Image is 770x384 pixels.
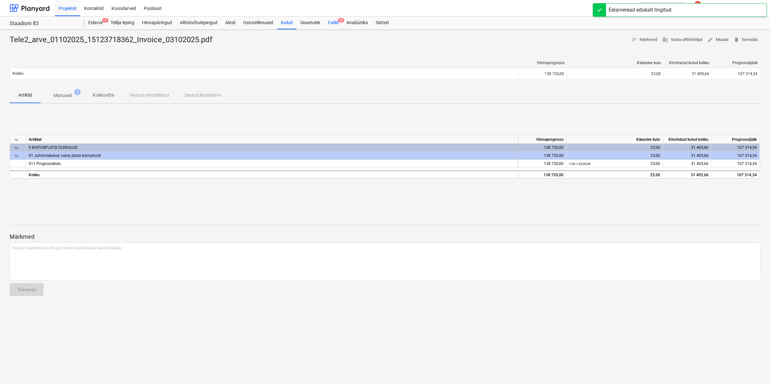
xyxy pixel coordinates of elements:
[277,16,296,29] a: Kulud
[518,170,566,178] div: 138 720,00
[338,18,344,23] span: 8
[707,37,713,43] span: edit
[731,35,760,45] button: Eemalda
[734,37,739,43] span: delete
[662,36,702,43] span: Vaata alltöövõtjat
[518,136,566,144] div: Hinnaprognoos
[29,152,515,159] div: 91 Juhtimiskulud, valve, platsi korrashoid
[691,161,708,166] span: 31 405,66
[10,233,760,241] p: Märkmed
[737,161,757,166] span: 107 314,34
[631,36,657,43] span: Märkmed
[93,92,114,99] p: Kokkuvõte
[631,37,637,43] span: notes
[570,72,661,76] div: 23,00
[13,144,20,152] span: keyboard_arrow_down
[663,170,711,178] div: 31 405,66
[29,161,61,166] span: 911 Prognooskulu
[711,152,760,160] div: 107 314,34
[84,16,107,29] div: Eelarve
[518,144,566,152] div: 138 720,00
[138,16,176,29] a: Hinnapäringud
[13,71,24,76] p: Kokku
[663,69,712,79] div: 31 405,66
[342,16,372,29] a: Analüütika
[17,92,33,99] p: Artiklid
[13,136,20,144] span: keyboard_arrow_down
[521,61,564,65] div: Hinnaprognoos
[518,152,566,160] div: 138 720,00
[629,35,660,45] button: Märkmed
[569,171,660,179] div: 23,00
[102,18,109,23] span: 7
[569,160,660,168] div: 23,00
[609,6,671,14] div: Eelarveread edukalt lingitud
[372,16,393,29] a: Sätted
[663,136,711,144] div: Kinnitatud kulud kokku
[324,16,342,29] a: Failid8
[663,144,711,152] div: 31 405,66
[176,16,221,29] a: Alltöövõtulepingud
[711,144,760,152] div: 107 314,34
[107,16,138,29] a: Tellija leping
[662,37,668,43] span: business
[10,20,77,27] div: Staadioni 83
[707,36,728,43] span: Muuda
[566,136,663,144] div: Käesolev kulu
[53,92,72,99] p: Manused
[738,72,757,76] span: 107 314,34
[239,16,277,29] a: Ostutellimused
[734,36,758,43] span: Eemalda
[74,89,81,95] span: 1
[221,16,239,29] a: Aktid
[711,136,760,144] div: Prognoosijääk
[663,152,711,160] div: 31 405,66
[84,16,107,29] a: Eelarve7
[569,162,591,166] small: 1,00 × 23,00 / tk
[569,144,660,152] div: 23,00
[518,160,566,168] div: 138 720,00
[10,35,217,45] div: Tele2_arve_01102025_15123718362_Invoice_03102025.pdf
[569,152,660,160] div: 23,00
[711,170,760,178] div: 107 314,34
[570,61,661,65] div: Käesolev kulu
[705,35,731,45] button: Muuda
[29,144,515,151] div: 9 EHITUSPLATSI ÜLDKULUD
[518,69,567,79] div: 138 720,00
[296,16,324,29] a: Sissetulek
[324,16,342,29] div: Failid
[660,35,705,45] button: Vaata alltöövõtjat
[715,61,758,65] div: Prognoosijääk
[13,152,20,160] span: keyboard_arrow_down
[26,136,518,144] div: Artikkel
[666,61,709,65] div: Kinnitatud kulud kokku
[26,170,518,178] div: Kokku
